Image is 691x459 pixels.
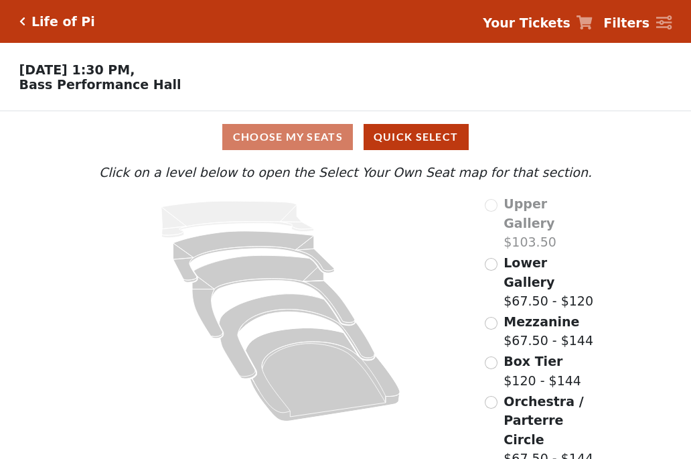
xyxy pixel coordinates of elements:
[246,328,400,421] path: Orchestra / Parterre Circle - Seats Available: 14
[504,196,554,231] span: Upper Gallery
[504,253,595,311] label: $67.50 - $120
[19,17,25,26] a: Click here to go back to filters
[504,394,583,447] span: Orchestra / Parterre Circle
[504,354,562,369] span: Box Tier
[603,13,672,33] a: Filters
[504,314,579,329] span: Mezzanine
[173,231,335,282] path: Lower Gallery - Seats Available: 99
[96,163,595,182] p: Click on a level below to open the Select Your Own Seat map for that section.
[603,15,649,30] strong: Filters
[483,13,593,33] a: Your Tickets
[504,312,593,350] label: $67.50 - $144
[483,15,570,30] strong: Your Tickets
[364,124,469,150] button: Quick Select
[504,194,595,252] label: $103.50
[31,14,95,29] h5: Life of Pi
[161,201,314,238] path: Upper Gallery - Seats Available: 0
[504,352,581,390] label: $120 - $144
[504,255,554,289] span: Lower Gallery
